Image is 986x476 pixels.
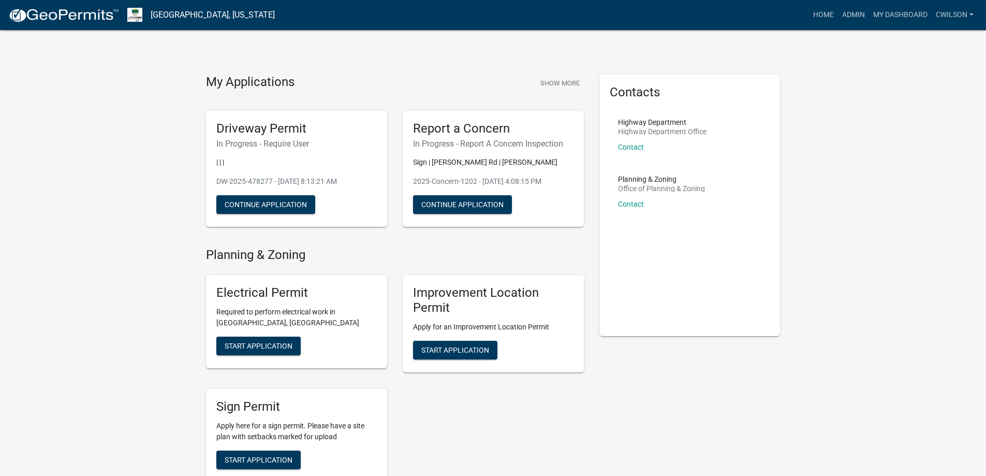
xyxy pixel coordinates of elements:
button: Continue Application [216,195,315,214]
p: Highway Department [618,119,707,126]
button: Start Application [413,341,497,359]
p: Office of Planning & Zoning [618,185,705,192]
p: Planning & Zoning [618,176,705,183]
p: Apply here for a sign permit. Please have a site plan with setbacks marked for upload [216,421,377,442]
p: 2025-Concern-1202 - [DATE] 4:08:15 PM [413,176,573,187]
button: Start Application [216,337,301,355]
h5: Sign Permit [216,399,377,414]
span: Start Application [225,342,292,350]
span: Start Application [421,345,489,354]
h5: Driveway Permit [216,121,377,136]
h5: Improvement Location Permit [413,285,573,315]
h6: In Progress - Require User [216,139,377,149]
h4: Planning & Zoning [206,248,584,263]
h5: Report a Concern [413,121,573,136]
h5: Contacts [610,85,770,100]
h6: In Progress - Report A Concern Inspection [413,139,573,149]
p: Apply for an Improvement Location Permit [413,322,573,333]
p: Highway Department Office [618,128,707,135]
p: DW-2025-478277 - [DATE] 8:13:21 AM [216,176,377,187]
a: My Dashboard [869,5,932,25]
button: Start Application [216,451,301,469]
img: Morgan County, Indiana [127,8,142,22]
p: Sign | [PERSON_NAME] Rd | [PERSON_NAME] [413,157,573,168]
a: [GEOGRAPHIC_DATA], [US_STATE] [151,6,275,24]
span: Start Application [225,455,292,464]
button: Show More [536,75,584,92]
p: Required to perform electrical work in [GEOGRAPHIC_DATA], [GEOGRAPHIC_DATA] [216,307,377,328]
h5: Electrical Permit [216,285,377,300]
a: Contact [618,143,644,151]
a: Home [809,5,838,25]
p: | | | [216,157,377,168]
a: cwilson [932,5,978,25]
button: Continue Application [413,195,512,214]
a: Admin [838,5,869,25]
h4: My Applications [206,75,295,90]
a: Contact [618,200,644,208]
